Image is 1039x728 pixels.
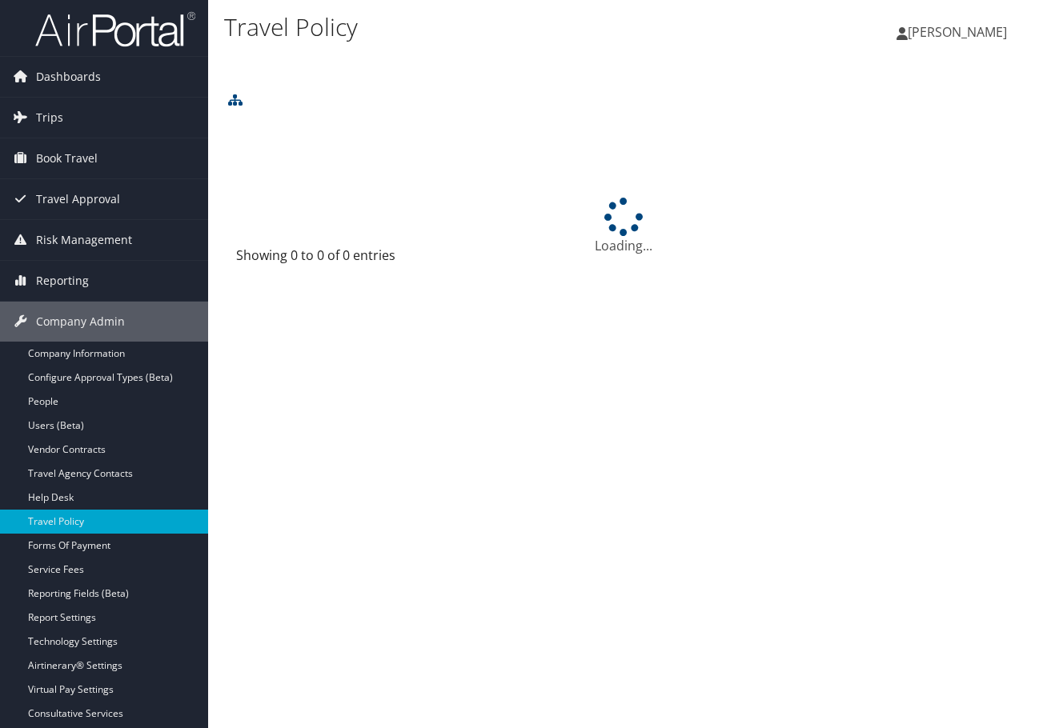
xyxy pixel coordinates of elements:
img: airportal-logo.png [35,10,195,48]
span: Company Admin [36,302,125,342]
span: [PERSON_NAME] [908,23,1007,41]
span: Risk Management [36,220,132,260]
span: Dashboards [36,57,101,97]
span: Book Travel [36,138,98,178]
h1: Travel Policy [224,10,756,44]
span: Travel Approval [36,179,120,219]
span: Reporting [36,261,89,301]
a: [PERSON_NAME] [897,8,1023,56]
div: Loading... [224,198,1023,255]
div: Showing 0 to 0 of 0 entries [236,246,412,273]
span: Trips [36,98,63,138]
